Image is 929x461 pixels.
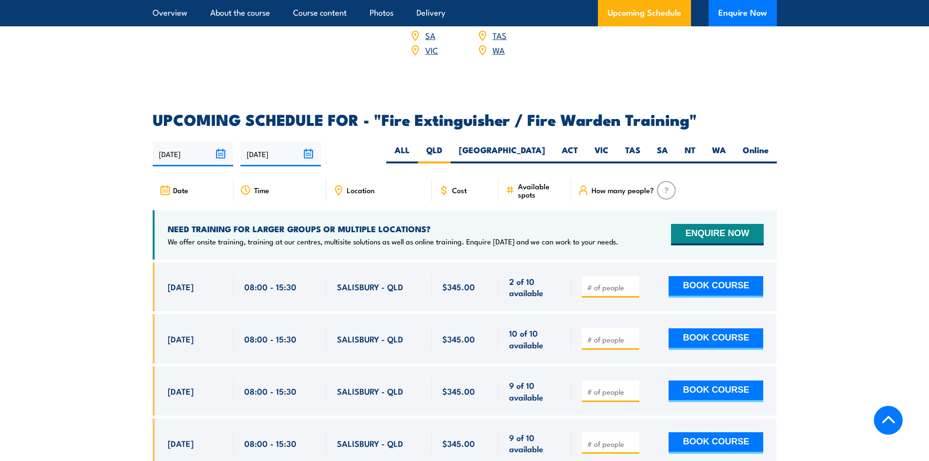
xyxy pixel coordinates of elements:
[337,438,403,449] span: SALISBURY - QLD
[244,333,296,344] span: 08:00 - 15:30
[493,29,507,41] a: TAS
[649,144,676,163] label: SA
[553,144,586,163] label: ACT
[669,328,763,350] button: BOOK COURSE
[425,29,435,41] a: SA
[153,141,233,166] input: From date
[587,282,636,292] input: # of people
[704,144,734,163] label: WA
[153,112,777,126] h2: UPCOMING SCHEDULE FOR - "Fire Extinguisher / Fire Warden Training"
[240,141,321,166] input: To date
[337,281,403,292] span: SALISBURY - QLD
[587,387,636,397] input: # of people
[168,223,618,234] h4: NEED TRAINING FOR LARGER GROUPS OR MULTIPLE LOCATIONS?
[442,281,475,292] span: $345.00
[586,144,617,163] label: VIC
[617,144,649,163] label: TAS
[244,281,296,292] span: 08:00 - 15:30
[669,276,763,298] button: BOOK COURSE
[244,385,296,397] span: 08:00 - 15:30
[493,44,505,56] a: WA
[168,281,194,292] span: [DATE]
[518,182,564,199] span: Available spots
[734,144,777,163] label: Online
[442,333,475,344] span: $345.00
[168,237,618,246] p: We offer onsite training, training at our centres, multisite solutions as well as online training...
[442,438,475,449] span: $345.00
[509,276,560,299] span: 2 of 10 available
[509,380,560,402] span: 9 of 10 available
[509,432,560,455] span: 9 of 10 available
[509,327,560,350] span: 10 of 10 available
[347,186,375,194] span: Location
[337,385,403,397] span: SALISBURY - QLD
[587,335,636,344] input: # of people
[676,144,704,163] label: NT
[669,432,763,454] button: BOOK COURSE
[168,333,194,344] span: [DATE]
[425,44,438,56] a: VIC
[452,186,467,194] span: Cost
[669,381,763,402] button: BOOK COURSE
[587,439,636,449] input: # of people
[451,144,553,163] label: [GEOGRAPHIC_DATA]
[442,385,475,397] span: $345.00
[254,186,269,194] span: Time
[168,385,194,397] span: [DATE]
[418,144,451,163] label: QLD
[386,144,418,163] label: ALL
[173,186,188,194] span: Date
[592,186,654,194] span: How many people?
[244,438,296,449] span: 08:00 - 15:30
[337,333,403,344] span: SALISBURY - QLD
[671,224,763,245] button: ENQUIRE NOW
[168,438,194,449] span: [DATE]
